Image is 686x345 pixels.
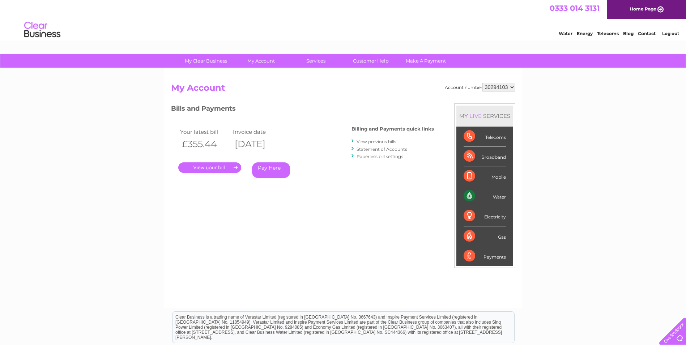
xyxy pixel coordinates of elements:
[577,31,593,36] a: Energy
[550,4,600,13] a: 0333 014 3131
[341,54,401,68] a: Customer Help
[662,31,679,36] a: Log out
[357,139,396,144] a: View previous bills
[464,146,506,166] div: Broadband
[357,154,403,159] a: Paperless bill settings
[445,83,515,91] div: Account number
[464,246,506,266] div: Payments
[171,103,434,116] h3: Bills and Payments
[456,106,513,126] div: MY SERVICES
[638,31,656,36] a: Contact
[231,54,291,68] a: My Account
[172,4,514,35] div: Clear Business is a trading name of Verastar Limited (registered in [GEOGRAPHIC_DATA] No. 3667643...
[286,54,346,68] a: Services
[623,31,634,36] a: Blog
[231,127,284,137] td: Invoice date
[357,146,407,152] a: Statement of Accounts
[396,54,456,68] a: Make A Payment
[252,162,290,178] a: Pay Here
[559,31,572,36] a: Water
[464,206,506,226] div: Electricity
[597,31,619,36] a: Telecoms
[464,186,506,206] div: Water
[351,126,434,132] h4: Billing and Payments quick links
[178,162,241,173] a: .
[24,19,61,41] img: logo.png
[178,137,231,152] th: £355.44
[468,112,483,119] div: LIVE
[231,137,284,152] th: [DATE]
[464,226,506,246] div: Gas
[176,54,236,68] a: My Clear Business
[178,127,231,137] td: Your latest bill
[171,83,515,97] h2: My Account
[464,127,506,146] div: Telecoms
[464,166,506,186] div: Mobile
